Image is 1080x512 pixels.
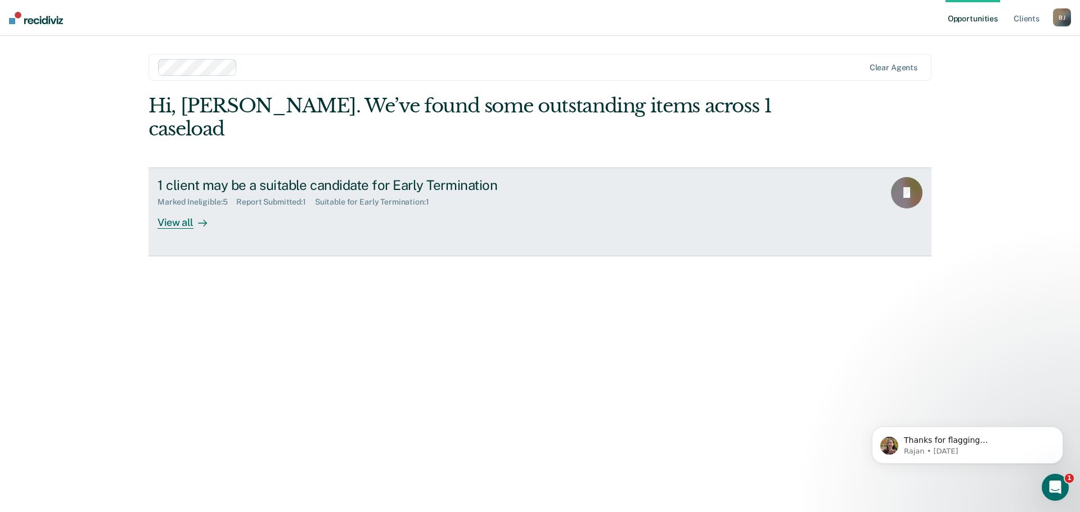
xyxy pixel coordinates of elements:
div: Marked Ineligible : 5 [157,197,236,207]
iframe: Intercom live chat [1042,474,1069,501]
iframe: Intercom notifications message [855,403,1080,482]
div: Suitable for Early Termination : 1 [315,197,438,207]
div: 1 client may be a suitable candidate for Early Termination [157,177,552,193]
img: Recidiviz [9,12,63,24]
span: 1 [1065,474,1074,483]
div: Clear agents [870,63,917,73]
div: View all [157,207,220,229]
button: BJ [1053,8,1071,26]
div: Report Submitted : 1 [236,197,315,207]
a: 1 client may be a suitable candidate for Early TerminationMarked Ineligible:5Report Submitted:1Su... [148,167,931,256]
div: B J [1053,8,1071,26]
div: Hi, [PERSON_NAME]. We’ve found some outstanding items across 1 caseload [148,94,775,141]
